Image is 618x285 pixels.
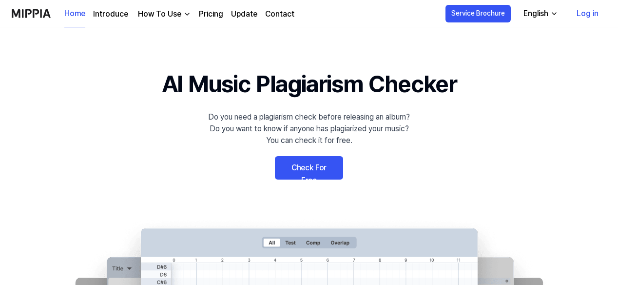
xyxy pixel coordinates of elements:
h1: AI Music Plagiarism Checker [162,66,457,102]
a: Update [231,8,257,20]
a: Introduce [93,8,128,20]
a: Home [64,0,85,27]
button: How To Use [136,8,191,20]
img: down [183,10,191,18]
a: Check For Free [275,156,343,180]
button: Service Brochure [445,5,511,22]
a: Pricing [199,8,223,20]
div: How To Use [136,8,183,20]
a: Contact [265,8,294,20]
div: English [521,8,550,20]
div: Do you need a plagiarism check before releasing an album? Do you want to know if anyone has plagi... [208,111,410,146]
button: English [516,4,564,23]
